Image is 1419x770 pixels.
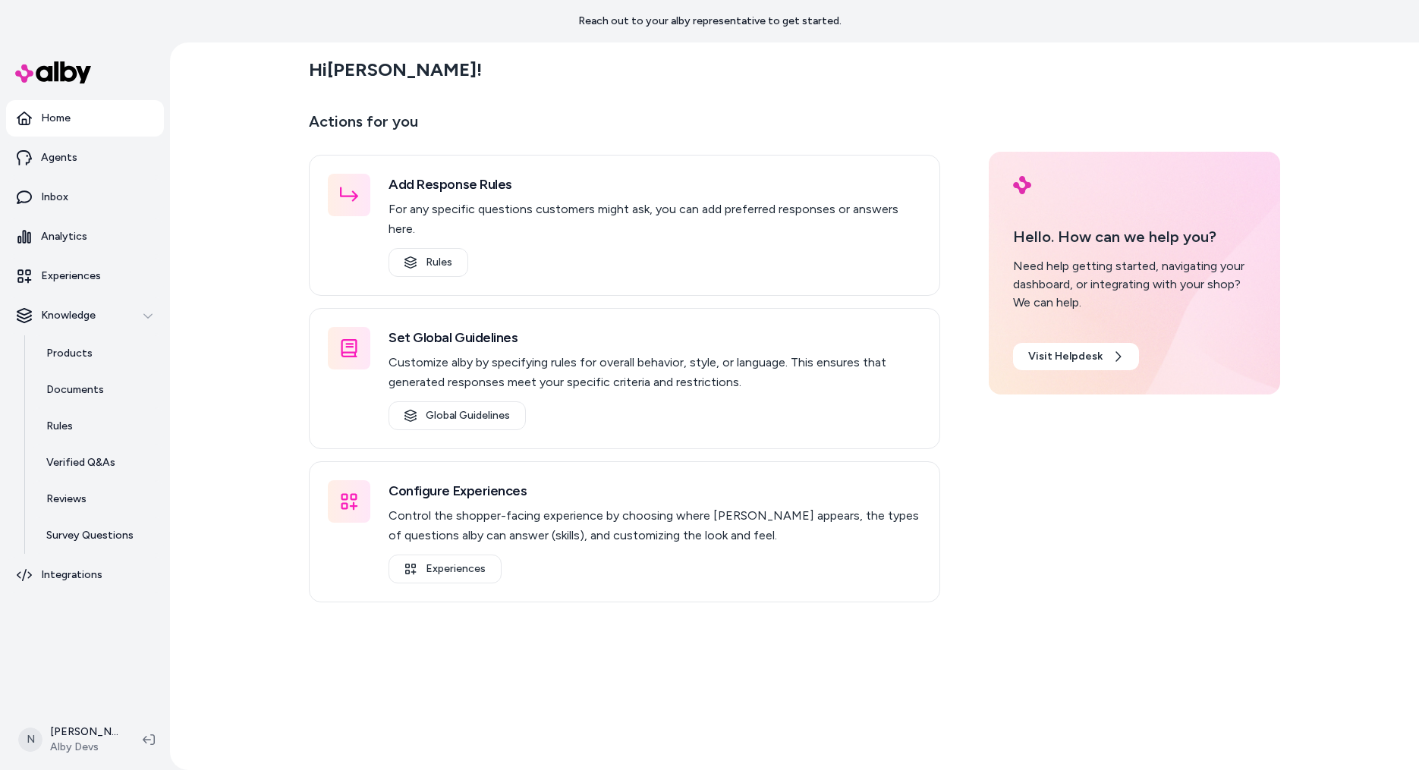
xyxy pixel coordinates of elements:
a: Verified Q&As [31,445,164,481]
p: Actions for you [309,109,940,146]
a: Global Guidelines [389,401,526,430]
a: Inbox [6,179,164,215]
a: Experiences [6,258,164,294]
img: alby Logo [1013,176,1031,194]
a: Analytics [6,218,164,255]
a: Integrations [6,557,164,593]
a: Rules [31,408,164,445]
p: Home [41,111,71,126]
p: Knowledge [41,308,96,323]
p: Documents [46,382,104,398]
p: Customize alby by specifying rules for overall behavior, style, or language. This ensures that ge... [389,353,921,392]
p: Integrations [41,567,102,583]
p: Survey Questions [46,528,134,543]
a: Rules [389,248,468,277]
p: Experiences [41,269,101,284]
h3: Set Global Guidelines [389,327,921,348]
p: Products [46,346,93,361]
h3: Configure Experiences [389,480,921,501]
a: Experiences [389,555,502,583]
a: Reviews [31,481,164,517]
p: [PERSON_NAME] [50,724,118,740]
a: Documents [31,372,164,408]
p: For any specific questions customers might ask, you can add preferred responses or answers here. [389,200,921,239]
p: Inbox [41,190,68,205]
p: Control the shopper-facing experience by choosing where [PERSON_NAME] appears, the types of quest... [389,506,921,545]
span: N [18,728,42,752]
a: Products [31,335,164,372]
a: Survey Questions [31,517,164,554]
h2: Hi [PERSON_NAME] ! [309,58,482,81]
a: Agents [6,140,164,176]
p: Hello. How can we help you? [1013,225,1256,248]
button: N[PERSON_NAME]Alby Devs [9,715,131,764]
img: alby Logo [15,61,91,83]
p: Verified Q&As [46,455,115,470]
a: Home [6,100,164,137]
span: Alby Devs [50,740,118,755]
p: Rules [46,419,73,434]
p: Reviews [46,492,87,507]
div: Need help getting started, navigating your dashboard, or integrating with your shop? We can help. [1013,257,1256,312]
p: Analytics [41,229,87,244]
a: Visit Helpdesk [1013,343,1139,370]
h3: Add Response Rules [389,174,921,195]
p: Reach out to your alby representative to get started. [578,14,842,29]
button: Knowledge [6,297,164,334]
p: Agents [41,150,77,165]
